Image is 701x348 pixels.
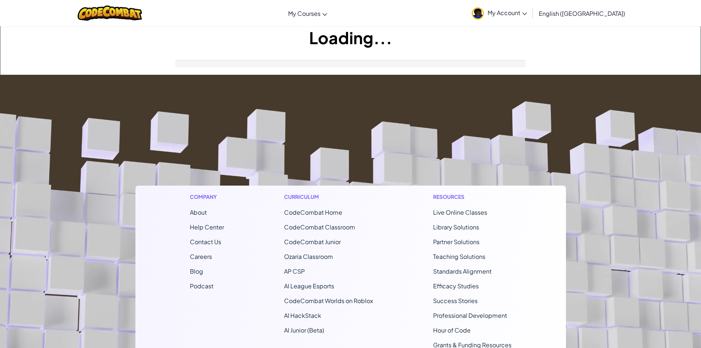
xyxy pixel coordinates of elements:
a: CodeCombat Classroom [284,223,355,231]
a: Efficacy Studies [433,282,479,290]
span: My Courses [288,10,321,17]
a: Standards Alignment [433,267,492,275]
a: Careers [190,253,212,260]
a: Blog [190,267,203,275]
a: AP CSP [284,267,305,275]
a: My Account [468,1,531,25]
img: avatar [472,7,484,20]
a: CodeCombat Worlds on Roblox [284,297,373,305]
h1: Loading... [0,26,701,49]
h1: Company [190,193,224,201]
h1: Curriculum [284,193,373,201]
a: Teaching Solutions [433,253,485,260]
a: Ozaria Classroom [284,253,333,260]
a: Live Online Classes [433,208,487,216]
a: Library Solutions [433,223,479,231]
a: About [190,208,207,216]
a: Success Stories [433,297,478,305]
a: AI Junior (Beta) [284,326,324,334]
a: Partner Solutions [433,238,479,246]
a: Podcast [190,282,213,290]
a: CodeCombat Junior [284,238,341,246]
a: AI League Esports [284,282,334,290]
span: Contact Us [190,238,221,246]
span: My Account [488,9,527,17]
img: CodeCombat logo [78,6,142,21]
a: English ([GEOGRAPHIC_DATA]) [535,3,629,23]
span: English ([GEOGRAPHIC_DATA]) [539,10,625,17]
a: Hour of Code [433,326,471,334]
a: Professional Development [433,312,507,319]
a: AI HackStack [284,312,321,319]
a: My Courses [284,3,331,23]
span: CodeCombat Home [284,208,342,216]
a: Help Center [190,223,224,231]
h1: Resources [433,193,511,201]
